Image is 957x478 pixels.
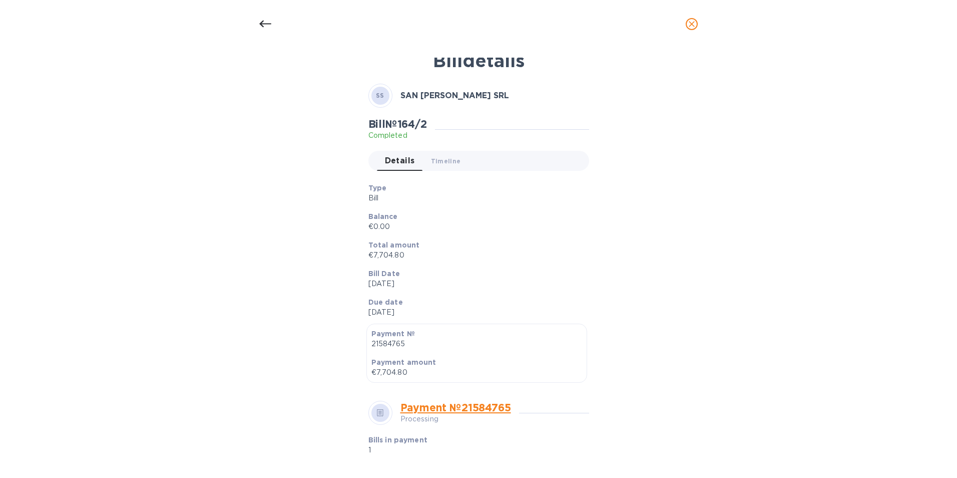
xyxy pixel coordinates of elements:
[680,12,704,36] button: close
[400,91,509,100] b: SAN [PERSON_NAME] SRL
[368,212,398,220] b: Balance
[368,130,427,141] p: Completed
[368,279,581,289] p: [DATE]
[368,184,387,192] b: Type
[431,156,461,166] span: Timeline
[368,298,403,306] b: Due date
[368,445,510,455] p: 1
[368,250,581,261] p: €7,704.80
[368,436,427,444] b: Bills in payment
[371,339,582,349] p: 21584765
[433,50,525,72] b: Bill details
[371,367,582,378] p: €7,704.80
[371,330,415,338] b: Payment №
[368,307,581,318] p: [DATE]
[368,193,581,203] p: Bill
[400,401,511,414] a: Payment № 21584765
[368,241,420,249] b: Total amount
[368,118,427,130] h2: Bill № 164/2
[368,270,400,278] b: Bill Date
[385,154,415,168] span: Details
[400,414,511,424] p: Processing
[371,358,436,366] b: Payment amount
[376,92,384,99] b: SS
[368,221,581,232] p: €0.00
